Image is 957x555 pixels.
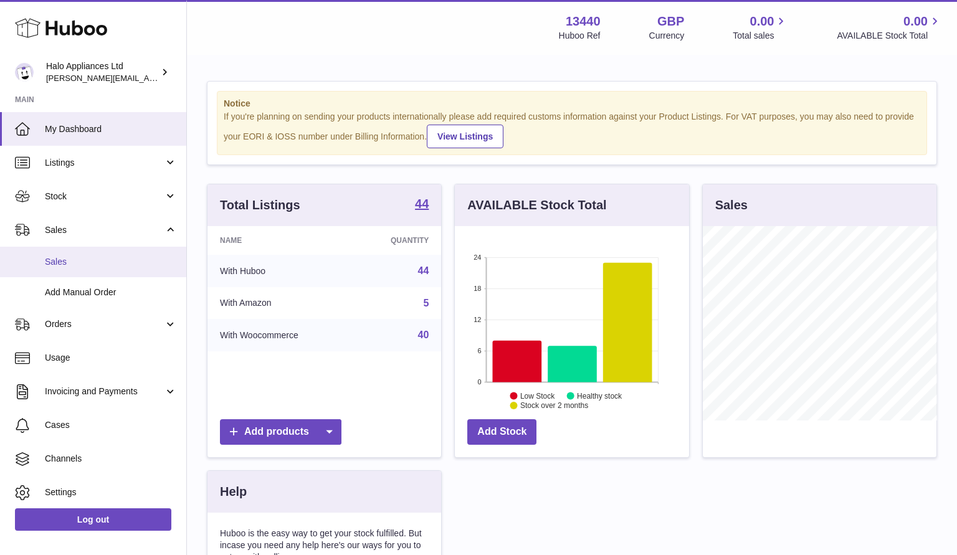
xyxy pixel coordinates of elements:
[207,319,353,351] td: With Woocommerce
[733,30,788,42] span: Total sales
[45,287,177,298] span: Add Manual Order
[45,224,164,236] span: Sales
[45,191,164,202] span: Stock
[224,111,920,148] div: If you're planning on sending your products internationally please add required customs informati...
[577,391,622,400] text: Healthy stock
[207,226,353,255] th: Name
[474,316,482,323] text: 12
[207,255,353,287] td: With Huboo
[46,60,158,84] div: Halo Appliances Ltd
[474,254,482,261] text: 24
[45,256,177,268] span: Sales
[423,298,429,308] a: 5
[474,285,482,292] text: 18
[353,226,441,255] th: Quantity
[715,197,748,214] h3: Sales
[733,13,788,42] a: 0.00 Total sales
[837,13,942,42] a: 0.00 AVAILABLE Stock Total
[478,347,482,354] text: 6
[566,13,601,30] strong: 13440
[478,378,482,386] text: 0
[45,157,164,169] span: Listings
[45,318,164,330] span: Orders
[15,508,171,531] a: Log out
[220,197,300,214] h3: Total Listings
[657,13,684,30] strong: GBP
[45,453,177,465] span: Channels
[45,419,177,431] span: Cases
[520,391,555,400] text: Low Stock
[220,483,247,500] h3: Help
[207,287,353,320] td: With Amazon
[649,30,685,42] div: Currency
[415,197,429,210] strong: 44
[418,330,429,340] a: 40
[467,197,606,214] h3: AVAILABLE Stock Total
[220,419,341,445] a: Add products
[559,30,601,42] div: Huboo Ref
[418,265,429,276] a: 44
[427,125,503,148] a: View Listings
[15,63,34,82] img: paul@haloappliances.com
[903,13,928,30] span: 0.00
[224,98,920,110] strong: Notice
[45,352,177,364] span: Usage
[467,419,536,445] a: Add Stock
[415,197,429,212] a: 44
[46,73,250,83] span: [PERSON_NAME][EMAIL_ADDRESS][DOMAIN_NAME]
[520,401,588,410] text: Stock over 2 months
[45,123,177,135] span: My Dashboard
[45,386,164,397] span: Invoicing and Payments
[837,30,942,42] span: AVAILABLE Stock Total
[750,13,774,30] span: 0.00
[45,486,177,498] span: Settings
